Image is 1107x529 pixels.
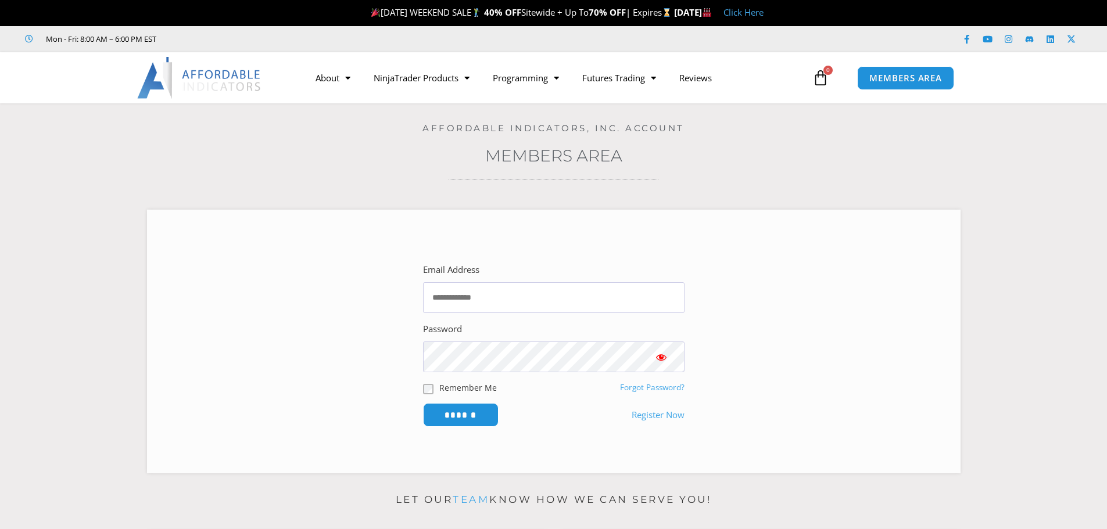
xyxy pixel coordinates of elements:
[823,66,833,75] span: 0
[723,6,764,18] a: Click Here
[620,382,685,393] a: Forgot Password?
[137,57,262,99] img: LogoAI | Affordable Indicators – NinjaTrader
[304,64,809,91] nav: Menu
[589,6,626,18] strong: 70% OFF
[484,6,521,18] strong: 40% OFF
[368,6,673,18] span: [DATE] WEEKEND SALE Sitewide + Up To | Expires
[472,8,481,17] img: 🏌️‍♂️
[795,61,846,95] a: 0
[703,8,711,17] img: 🏭
[857,66,954,90] a: MEMBERS AREA
[869,74,942,82] span: MEMBERS AREA
[43,32,156,46] span: Mon - Fri: 8:00 AM – 6:00 PM EST
[362,64,481,91] a: NinjaTrader Products
[662,8,671,17] img: ⌛
[173,33,347,45] iframe: Customer reviews powered by Trustpilot
[632,407,685,423] a: Register Now
[481,64,571,91] a: Programming
[147,491,961,509] p: Let our know how we can serve you!
[638,341,685,372] button: Show password
[668,64,723,91] a: Reviews
[422,123,685,134] a: Affordable Indicators, Inc. Account
[571,64,668,91] a: Futures Trading
[453,494,489,505] a: team
[371,8,380,17] img: 🎉
[304,64,362,91] a: About
[439,382,497,394] label: Remember Me
[423,321,462,337] label: Password
[674,6,712,18] strong: [DATE]
[423,262,479,278] label: Email Address
[485,146,622,165] a: Members Area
